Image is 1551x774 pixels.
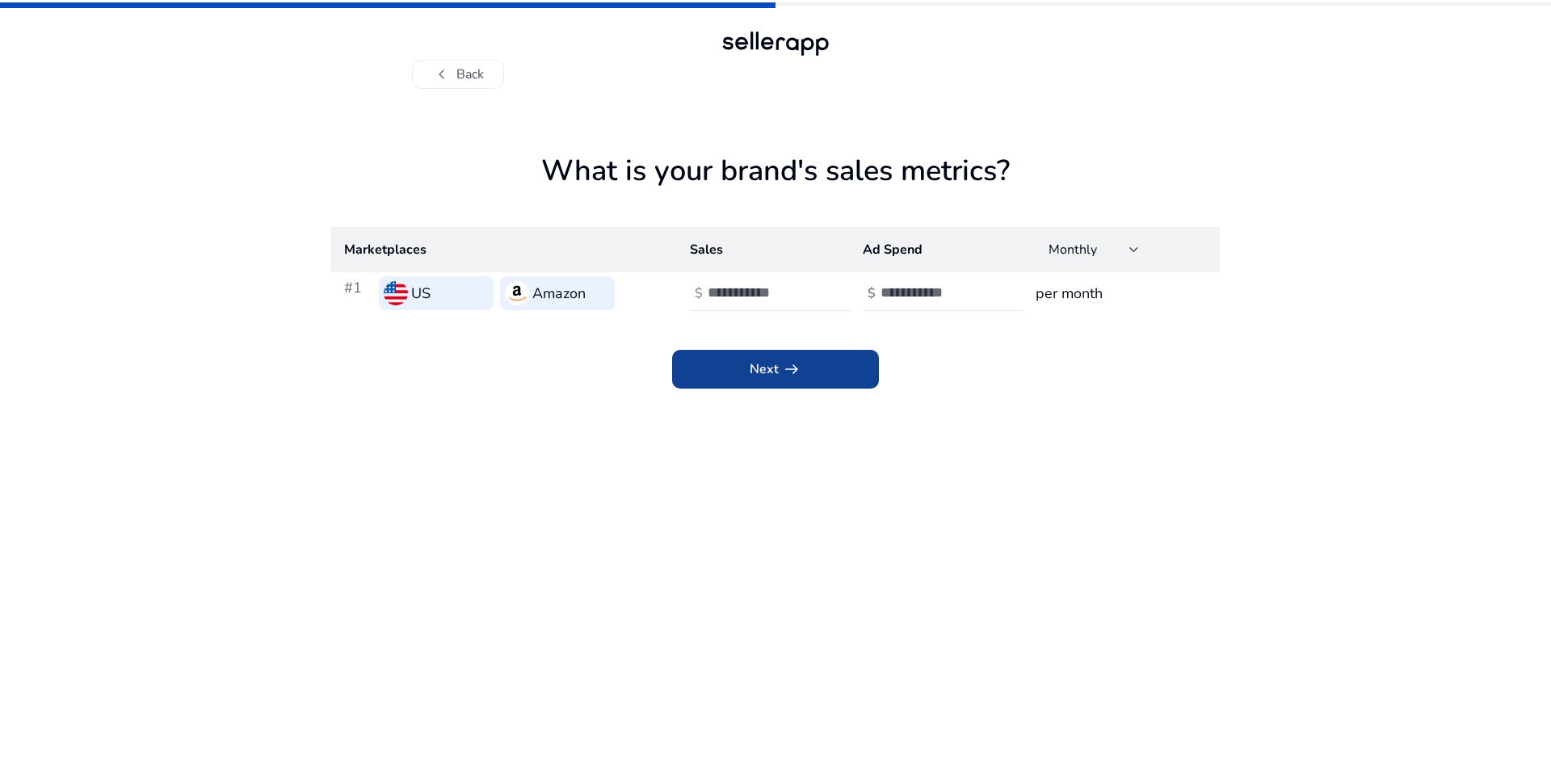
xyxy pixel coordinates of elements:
h3: #1 [344,276,372,310]
button: Nextarrow_right_alt [672,350,879,389]
th: Marketplaces [331,227,677,272]
span: Next [750,360,801,379]
span: Monthly [1049,241,1097,259]
h1: What is your brand's sales metrics? [331,154,1220,227]
span: chevron_left [432,65,452,84]
h3: US [411,282,431,305]
h3: Amazon [532,282,586,305]
th: Ad Spend [850,227,1023,272]
span: arrow_right_alt [782,360,801,379]
h3: per month [1036,282,1207,305]
h4: $ [868,286,876,301]
h4: $ [695,286,703,301]
img: us.svg [384,281,408,305]
button: chevron_leftBack [412,60,504,89]
th: Sales [677,227,850,272]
